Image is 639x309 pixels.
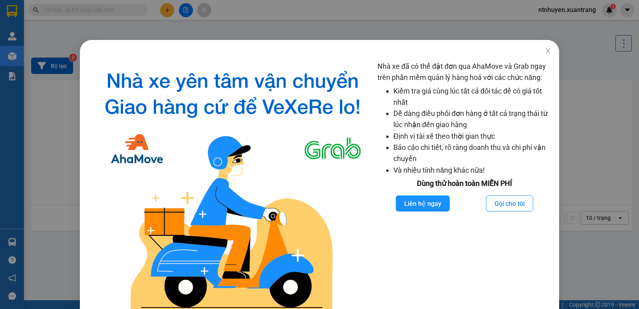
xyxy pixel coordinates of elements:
[393,108,551,131] li: Dễ dàng điều phối đơn hàng ở tất cả trạng thái từ lúc nhận đến giao hàng
[393,165,551,176] li: Và nhiều tính năng khác nữa!
[396,195,450,211] button: Liên hệ ngay
[537,40,559,62] button: Close
[494,199,525,209] span: Gọi cho tôi
[393,131,551,142] li: Định vị tài xế theo thời gian thực
[545,48,551,54] span: close
[404,199,441,209] span: Liên hệ ngay
[486,195,533,211] button: Gọi cho tôi
[393,86,551,108] li: Kiểm tra giá cùng lúc tất cả đối tác để có giá tốt nhất
[393,142,551,165] li: Báo cáo chi tiết, rõ ràng doanh thu và chi phí vận chuyển
[377,178,551,189] div: Dùng thử hoàn toàn MIỄN PHÍ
